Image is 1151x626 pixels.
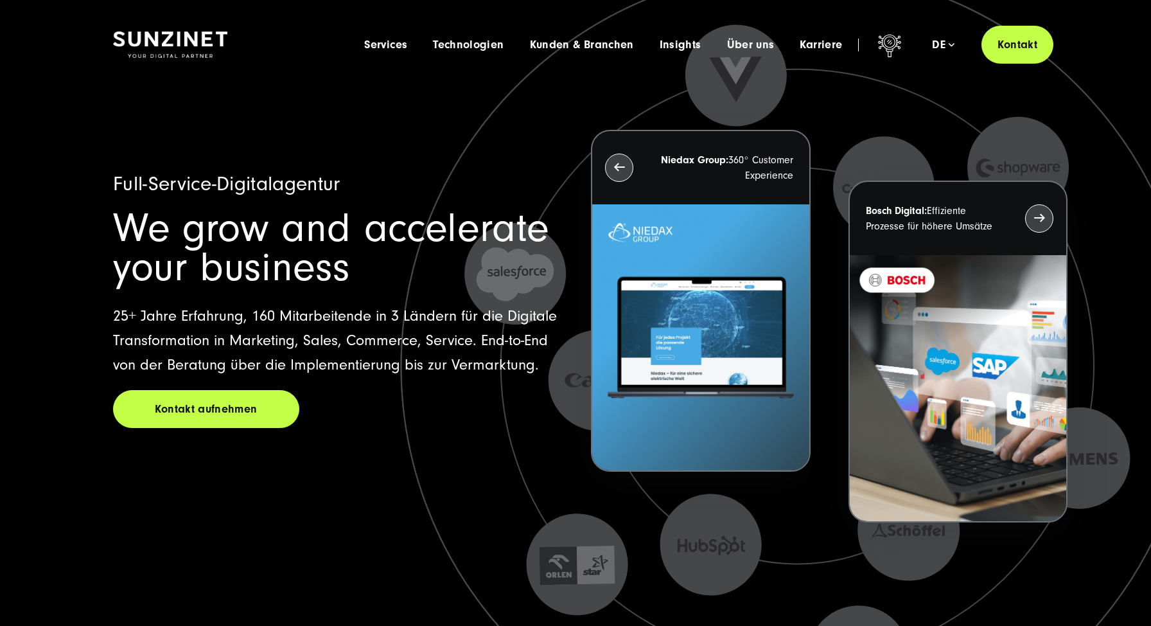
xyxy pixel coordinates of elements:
a: Kunden & Branchen [530,39,634,51]
p: 360° Customer Experience [656,152,793,183]
a: Kontakt aufnehmen [113,390,299,428]
div: de [932,39,954,51]
p: 25+ Jahre Erfahrung, 160 Mitarbeitende in 3 Ländern für die Digitale Transformation in Marketing,... [113,304,560,377]
a: Karriere [800,39,842,51]
a: Services [364,39,407,51]
span: Full-Service-Digitalagentur [113,172,340,195]
a: Über uns [727,39,775,51]
p: Effiziente Prozesse für höhere Umsätze [866,203,1002,234]
button: Niedax Group:360° Customer Experience Letztes Projekt von Niedax. Ein Laptop auf dem die Niedax W... [591,130,810,472]
span: We grow and accelerate your business [113,205,549,291]
strong: Bosch Digital: [866,205,927,217]
a: Technologien [433,39,504,51]
img: BOSCH - Kundeprojekt - Digital Transformation Agentur SUNZINET [850,255,1066,522]
button: Bosch Digital:Effiziente Prozesse für höhere Umsätze BOSCH - Kundeprojekt - Digital Transformatio... [848,181,1068,523]
a: Kontakt [981,26,1053,64]
img: Letztes Projekt von Niedax. Ein Laptop auf dem die Niedax Website geöffnet ist, auf blauem Hinter... [592,204,809,471]
img: SUNZINET Full Service Digital Agentur [113,31,227,58]
strong: Niedax Group: [661,154,728,166]
a: Insights [660,39,701,51]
